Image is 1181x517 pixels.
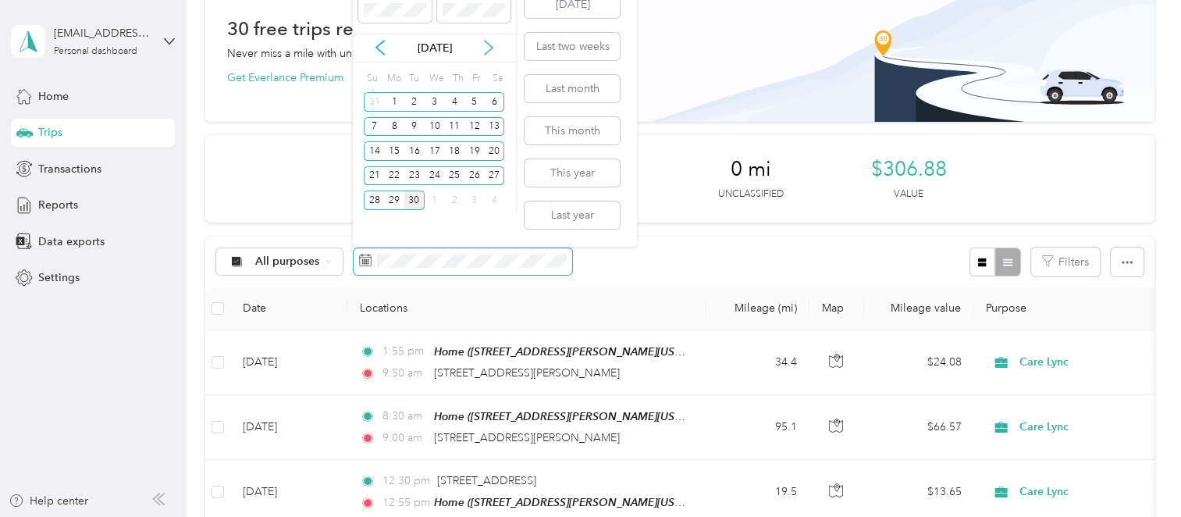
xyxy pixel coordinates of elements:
[1019,419,1162,436] span: Care Lync
[54,25,151,41] div: [EMAIL_ADDRESS][DOMAIN_NAME]
[1019,483,1162,501] span: Care Lync
[230,330,347,395] td: [DATE]
[425,92,445,112] div: 3
[404,92,425,112] div: 2
[404,141,425,161] div: 16
[38,88,69,105] span: Home
[382,472,430,490] span: 12:30 pm
[485,141,505,161] div: 20
[427,68,445,90] div: We
[730,157,770,182] span: 0 mi
[384,166,404,186] div: 22
[437,474,536,487] span: [STREET_ADDRESS]
[450,68,464,90] div: Th
[490,68,505,90] div: Sa
[227,45,497,62] p: Never miss a mile with unlimited automatic trip tracking
[485,166,505,186] div: 27
[485,117,505,137] div: 13
[38,234,105,250] span: Data exports
[706,330,809,395] td: 34.4
[404,166,425,186] div: 23
[470,68,485,90] div: Fr
[38,124,62,141] span: Trips
[425,117,445,137] div: 10
[230,287,347,330] th: Date
[485,191,505,210] div: 4
[525,201,620,229] button: Last year
[434,366,620,380] span: [STREET_ADDRESS][PERSON_NAME]
[347,287,706,330] th: Locations
[38,269,80,286] span: Settings
[809,287,864,330] th: Map
[434,496,715,509] span: Home ([STREET_ADDRESS][PERSON_NAME][US_STATE])
[525,33,620,60] button: Last two weeks
[38,161,101,177] span: Transactions
[434,410,715,423] span: Home ([STREET_ADDRESS][PERSON_NAME][US_STATE])
[425,141,445,161] div: 17
[525,159,620,187] button: This year
[434,345,715,358] span: Home ([STREET_ADDRESS][PERSON_NAME][US_STATE])
[894,187,923,201] p: Value
[1031,248,1100,276] button: Filters
[9,493,88,509] button: Help center
[444,166,464,186] div: 25
[464,92,485,112] div: 5
[444,191,464,210] div: 2
[382,408,427,425] span: 8:30 am
[485,92,505,112] div: 6
[382,430,427,447] span: 9:00 am
[404,191,425,210] div: 30
[230,395,347,460] td: [DATE]
[434,431,620,444] span: [STREET_ADDRESS][PERSON_NAME]
[255,256,320,267] span: All purposes
[444,141,464,161] div: 18
[525,117,620,144] button: This month
[364,117,384,137] div: 7
[444,117,464,137] div: 11
[54,47,137,56] div: Personal dashboard
[227,20,524,37] h1: 30 free trips remaining this month.
[404,117,425,137] div: 9
[864,330,973,395] td: $24.08
[364,191,384,210] div: 28
[425,191,445,210] div: 1
[864,287,973,330] th: Mileage value
[364,92,384,112] div: 31
[464,117,485,137] div: 12
[407,68,422,90] div: Tu
[384,92,404,112] div: 1
[525,75,620,102] button: Last month
[364,166,384,186] div: 21
[717,187,783,201] p: Unclassified
[464,141,485,161] div: 19
[382,494,427,512] span: 12:55 pm
[464,166,485,186] div: 26
[864,395,973,460] td: $66.57
[706,287,809,330] th: Mileage (mi)
[384,68,401,90] div: Mo
[384,191,404,210] div: 29
[444,92,464,112] div: 4
[38,197,78,213] span: Reports
[870,157,946,182] span: $306.88
[706,395,809,460] td: 95.1
[425,166,445,186] div: 24
[1094,430,1181,517] iframe: Everlance-gr Chat Button Frame
[227,70,343,86] button: Get Everlance Premium
[384,117,404,137] div: 8
[464,191,485,210] div: 3
[401,40,467,56] p: [DATE]
[1019,354,1162,371] span: Care Lync
[382,365,427,382] span: 9:50 am
[364,68,379,90] div: Su
[364,141,384,161] div: 14
[382,343,427,360] span: 1:55 pm
[384,141,404,161] div: 15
